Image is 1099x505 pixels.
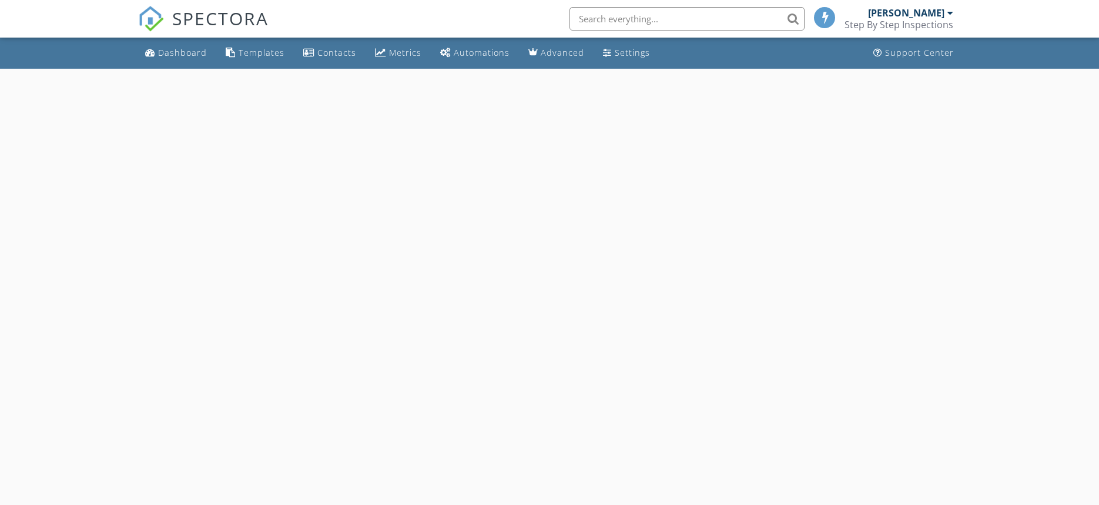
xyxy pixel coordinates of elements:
[138,16,269,41] a: SPECTORA
[138,6,164,32] img: The Best Home Inspection Software - Spectora
[172,6,269,31] span: SPECTORA
[140,42,212,64] a: Dashboard
[389,47,421,58] div: Metrics
[370,42,426,64] a: Metrics
[454,47,510,58] div: Automations
[598,42,655,64] a: Settings
[524,42,589,64] a: Advanced
[615,47,650,58] div: Settings
[221,42,289,64] a: Templates
[317,47,356,58] div: Contacts
[299,42,361,64] a: Contacts
[239,47,284,58] div: Templates
[569,7,805,31] input: Search everything...
[885,47,954,58] div: Support Center
[869,42,959,64] a: Support Center
[845,19,953,31] div: Step By Step Inspections
[868,7,944,19] div: [PERSON_NAME]
[541,47,584,58] div: Advanced
[435,42,514,64] a: Automations (Basic)
[158,47,207,58] div: Dashboard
